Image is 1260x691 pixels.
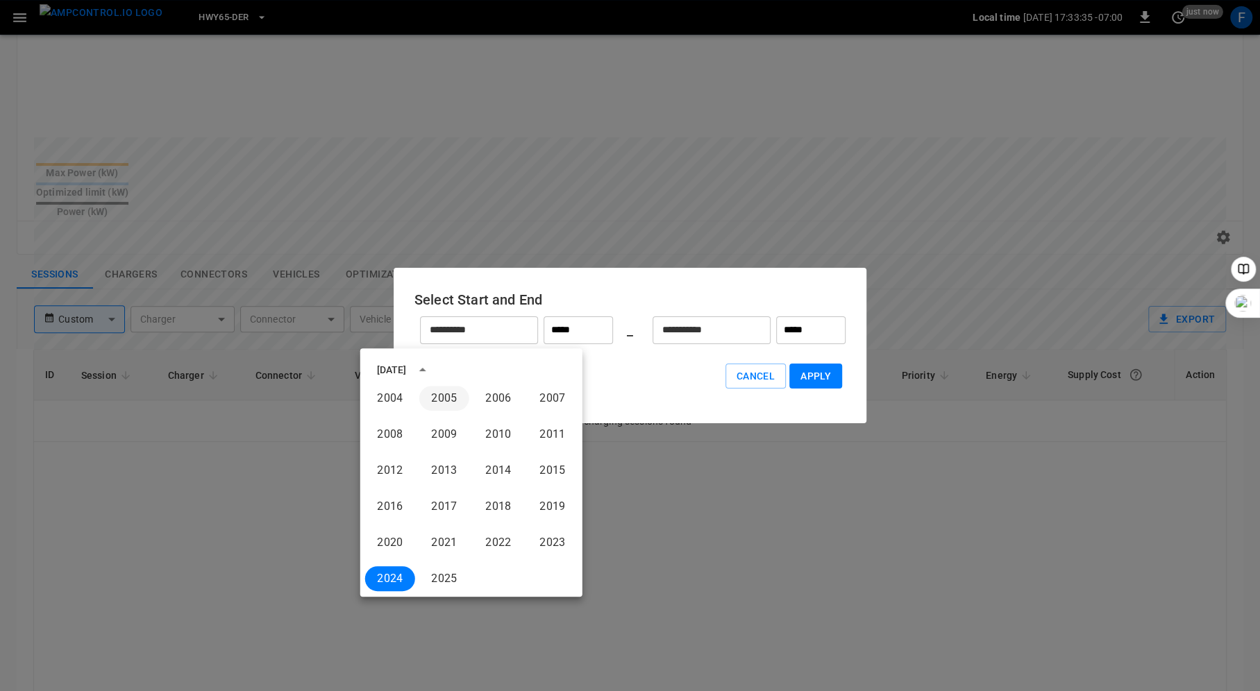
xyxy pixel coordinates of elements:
[528,386,578,411] button: 2007
[473,494,523,519] button: 2018
[419,566,469,591] button: 2025
[414,289,846,311] h6: Select Start and End
[725,364,786,389] button: Cancel
[365,458,415,483] button: 2012
[365,386,415,411] button: 2004
[528,494,578,519] button: 2019
[419,422,469,447] button: 2009
[377,363,407,377] div: [DATE]
[789,364,842,389] button: Apply
[419,530,469,555] button: 2021
[528,458,578,483] button: 2015
[528,530,578,555] button: 2023
[473,422,523,447] button: 2010
[528,422,578,447] button: 2011
[365,494,415,519] button: 2016
[410,358,434,382] button: year view is open, switch to calendar view
[627,319,633,341] h6: _
[473,386,523,411] button: 2006
[473,530,523,555] button: 2022
[365,566,415,591] button: 2024
[419,386,469,411] button: 2005
[419,494,469,519] button: 2017
[365,422,415,447] button: 2008
[473,458,523,483] button: 2014
[419,458,469,483] button: 2013
[365,530,415,555] button: 2020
